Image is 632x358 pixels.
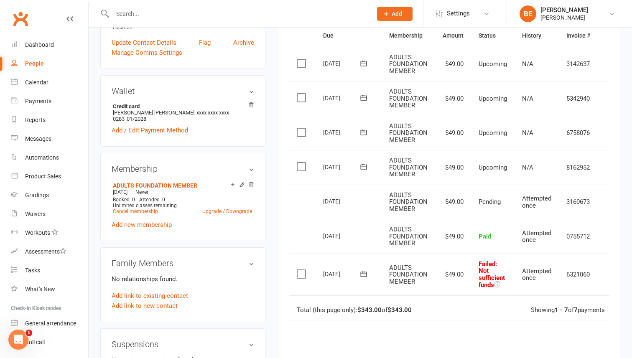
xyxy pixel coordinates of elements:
td: 5342940 [559,81,598,116]
a: Tasks [11,261,88,280]
th: Invoice # [559,25,598,46]
div: Waivers [25,211,46,217]
span: [DATE] [113,189,127,195]
div: Product Sales [25,173,61,180]
h3: Membership [112,164,254,173]
div: Location [113,24,254,32]
div: People [25,60,44,67]
div: [DATE] [323,267,362,280]
div: Showing of payments [531,307,605,314]
span: Settings [447,4,470,23]
span: ADULTS FOUNDATION MEMBER [389,157,428,178]
a: Dashboard [11,36,88,54]
span: N/A [522,164,533,171]
strong: 1 - 7 [555,306,568,314]
span: ADULTS FOUNDATION MEMBER [389,191,428,213]
div: Total (this page only): of [297,307,412,314]
span: ADULTS FOUNDATION MEMBER [389,226,428,247]
a: Calendar [11,73,88,92]
span: N/A [522,95,533,102]
span: Failed [479,260,505,289]
span: 01/2028 [127,116,146,122]
span: ADULTS FOUNDATION MEMBER [389,53,428,75]
span: Add [392,10,402,17]
th: Membership [382,25,435,46]
td: 6758076 [559,116,598,150]
span: Attempted once [522,195,551,209]
th: Status [471,25,515,46]
td: $49.00 [435,150,471,185]
a: Add link to new contact [112,301,178,311]
span: Never [135,189,148,195]
th: Due [316,25,382,46]
div: General attendance [25,320,76,327]
div: [DATE] [323,91,362,104]
a: Roll call [11,333,88,352]
td: $49.00 [435,47,471,81]
span: N/A [522,60,533,68]
span: xxxx xxxx xxxx 0283 [113,109,229,122]
a: Workouts [11,223,88,242]
span: Attended: 0 [139,197,165,203]
a: General attendance kiosk mode [11,314,88,333]
div: [DATE] [323,229,362,242]
div: Automations [25,154,59,161]
h3: Wallet [112,86,254,96]
span: ADULTS FOUNDATION MEMBER [389,88,428,109]
a: Clubworx [10,8,31,29]
a: Update Contact Details [112,38,176,48]
td: $49.00 [435,219,471,254]
span: Booked: 0 [113,197,135,203]
span: Upcoming [479,60,507,68]
a: Upgrade / Downgrade [202,208,252,214]
span: ADULTS FOUNDATION MEMBER [389,122,428,144]
span: Upcoming [479,164,507,171]
a: Messages [11,129,88,148]
a: People [11,54,88,73]
p: No relationships found. [112,274,254,284]
a: Payments [11,92,88,111]
h3: Family Members [112,259,254,268]
div: Assessments [25,248,66,255]
div: Dashboard [25,41,54,48]
div: Payments [25,98,51,104]
a: Cancel membership [113,208,158,214]
td: 3160673 [559,185,598,219]
span: ADULTS FOUNDATION MEMBER [389,264,428,285]
span: Unlimited classes remaining [113,203,177,208]
td: 3142637 [559,47,598,81]
a: Automations [11,148,88,167]
div: What's New [25,286,55,292]
strong: $343.00 [357,306,382,314]
strong: 7 [574,306,578,314]
span: Attempted once [522,229,551,244]
div: BE [520,5,536,22]
div: Messages [25,135,51,142]
strong: $343.00 [387,306,412,314]
a: Add new membership [112,221,172,229]
div: Workouts [25,229,50,236]
a: Waivers [11,205,88,223]
td: $49.00 [435,116,471,150]
h3: Suspensions [112,340,254,349]
span: Upcoming [479,95,507,102]
a: Flag [199,38,211,48]
div: [DATE] [323,57,362,70]
div: Calendar [25,79,48,86]
span: : Not sufficient funds [479,260,505,289]
a: Product Sales [11,167,88,186]
span: 1 [25,330,32,336]
a: Archive [233,38,254,48]
a: Gradings [11,186,88,205]
a: Reports [11,111,88,129]
span: Upcoming [479,129,507,137]
a: Add link to existing contact [112,291,188,301]
td: 8162952 [559,150,598,185]
div: — [111,189,254,196]
div: [PERSON_NAME] [540,6,588,14]
div: [DATE] [323,126,362,139]
div: Roll call [25,339,45,345]
div: Reports [25,117,46,123]
a: What's New [11,280,88,299]
iframe: Intercom live chat [8,330,28,350]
